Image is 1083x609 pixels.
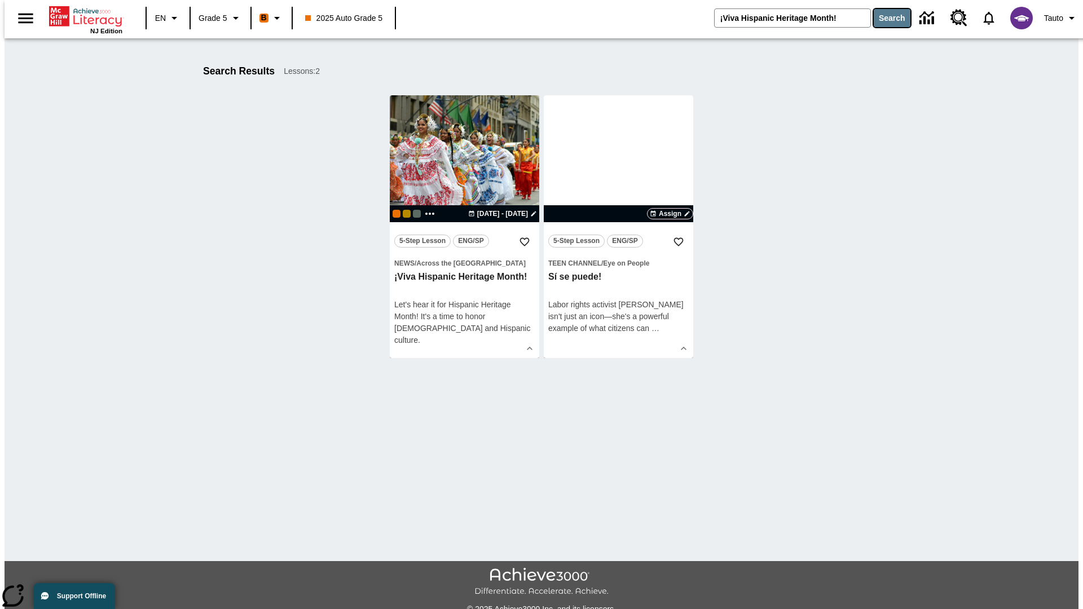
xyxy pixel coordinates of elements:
span: / [415,259,416,267]
span: Support Offline [57,592,106,600]
div: Home [49,4,122,34]
button: Search [874,9,910,27]
span: 2025 Auto Grade 5 [305,12,383,24]
a: Data Center [913,3,944,34]
span: EN [155,12,166,24]
span: Tauto [1044,12,1063,24]
button: Show Details [675,340,692,357]
button: ENG/SP [607,235,643,248]
button: Open side menu [9,2,42,35]
button: 5-Step Lesson [394,235,451,248]
span: Topic: Teen Channel/Eye on People [548,257,689,269]
span: News [394,259,415,267]
span: Topic: News/Across the US [394,257,535,269]
span: B [261,11,267,25]
span: ENG/SP [458,235,483,247]
button: Support Offline [34,583,115,609]
h3: Sí se puede! [548,271,689,283]
span: Teen Channel [548,259,601,267]
button: ENG/SP [453,235,489,248]
span: 5-Step Lesson [553,235,600,247]
button: Assign Choose Dates [647,208,693,219]
span: Assign [659,209,681,219]
span: … [651,324,659,333]
span: ENG/SP [612,235,637,247]
button: Select a new avatar [1003,3,1040,33]
div: New 2025 class [403,210,411,218]
span: Grade 5 [199,12,227,24]
span: / [601,259,603,267]
button: Language: EN, Select a language [150,8,186,28]
button: Show more classes [423,207,437,220]
span: Lessons : 2 [284,65,320,77]
span: [DATE] - [DATE] [477,209,528,219]
span: Eye on People [603,259,649,267]
div: lesson details [544,95,693,358]
input: search field [715,9,870,27]
span: 5-Step Lesson [399,235,446,247]
button: Add to Favorites [668,232,689,252]
h3: ¡Viva Hispanic Heritage Month! [394,271,535,283]
img: avatar image [1010,7,1033,29]
div: OL 2025 Auto Grade 6 [413,210,421,218]
a: Home [49,5,122,28]
div: Let's hear it for Hispanic Heritage Month! It's a time to honor [DEMOGRAPHIC_DATA] and Hispanic c... [394,299,535,346]
button: Show Details [521,340,538,357]
div: Labor rights activist [PERSON_NAME] isn't just an icon—she's a powerful example of what citizens can [548,299,689,334]
a: Resource Center, Will open in new tab [944,3,974,33]
h1: Search Results [203,65,275,77]
div: Current Class [393,210,400,218]
span: Across the [GEOGRAPHIC_DATA] [416,259,526,267]
span: NJ Edition [90,28,122,34]
button: Sep 18 - Sep 21 Choose Dates [466,209,539,219]
button: Add to Favorites [514,232,535,252]
button: Profile/Settings [1040,8,1083,28]
a: Notifications [974,3,1003,33]
button: Grade: Grade 5, Select a grade [194,8,247,28]
button: Boost Class color is orange. Change class color [255,8,288,28]
div: lesson details [390,95,539,358]
img: Achieve3000 Differentiate Accelerate Achieve [474,568,609,597]
button: 5-Step Lesson [548,235,605,248]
